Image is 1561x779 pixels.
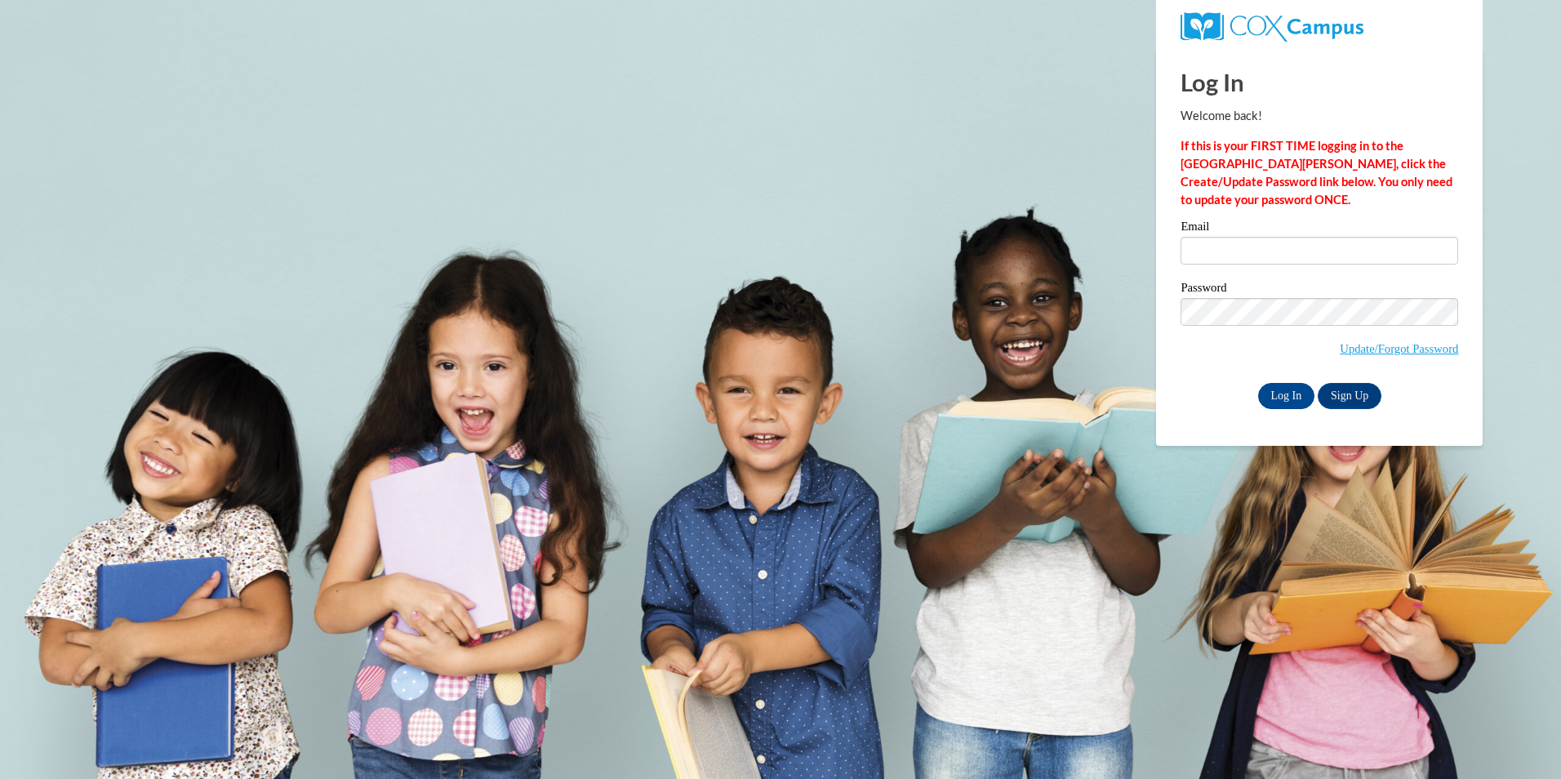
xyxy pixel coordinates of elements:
a: Sign Up [1318,383,1381,409]
label: Email [1181,220,1458,237]
input: Log In [1258,383,1315,409]
img: COX Campus [1181,12,1363,42]
a: COX Campus [1181,19,1363,33]
a: Update/Forgot Password [1340,342,1458,355]
p: Welcome back! [1181,107,1458,125]
label: Password [1181,282,1458,298]
h1: Log In [1181,65,1458,99]
strong: If this is your FIRST TIME logging in to the [GEOGRAPHIC_DATA][PERSON_NAME], click the Create/Upd... [1181,139,1452,207]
